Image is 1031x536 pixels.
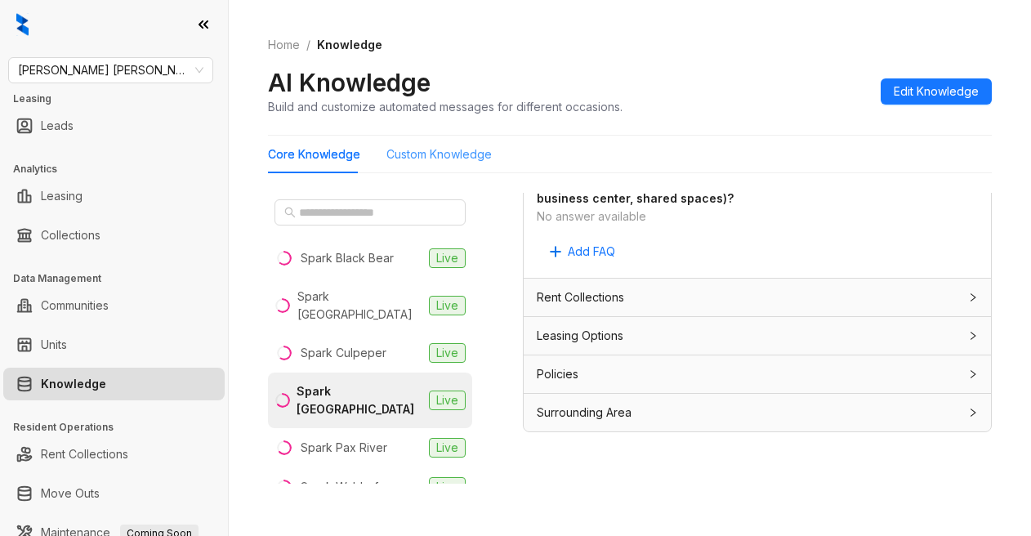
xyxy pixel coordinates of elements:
li: Collections [3,219,225,252]
a: Home [265,36,303,54]
div: Custom Knowledge [386,145,492,163]
div: Build and customize automated messages for different occasions. [268,98,623,115]
div: Spark Black Bear [301,249,394,267]
span: Rent Collections [537,288,624,306]
span: Add FAQ [568,243,615,261]
h3: Leasing [13,92,228,106]
a: Leasing [41,180,83,212]
h2: AI Knowledge [268,67,431,98]
a: Knowledge [41,368,106,400]
span: Live [429,438,466,458]
span: Live [429,391,466,410]
li: Communities [3,289,225,322]
h3: Analytics [13,162,228,176]
button: Add FAQ [537,239,628,265]
span: Live [429,477,466,497]
div: No answer available [537,208,945,226]
li: Knowledge [3,368,225,400]
span: Live [429,343,466,363]
span: collapsed [968,408,978,418]
span: Live [429,296,466,315]
button: Edit Knowledge [881,78,992,105]
li: / [306,36,310,54]
a: Communities [41,289,109,322]
span: Surrounding Area [537,404,632,422]
div: Spark Culpeper [301,344,386,362]
a: Leads [41,109,74,142]
span: collapsed [968,331,978,341]
li: Units [3,328,225,361]
a: Move Outs [41,477,100,510]
a: Rent Collections [41,438,128,471]
a: Collections [41,219,100,252]
span: Edit Knowledge [894,83,979,100]
span: Gates Hudson [18,58,203,83]
img: logo [16,13,29,36]
div: Policies [524,355,991,393]
span: collapsed [968,293,978,302]
span: collapsed [968,369,978,379]
li: Rent Collections [3,438,225,471]
span: Leasing Options [537,327,623,345]
div: Spark [GEOGRAPHIC_DATA] [297,382,422,418]
div: Surrounding Area [524,394,991,431]
h3: Data Management [13,271,228,286]
div: Spark Pax River [301,439,387,457]
div: Core Knowledge [268,145,360,163]
div: Spark Waldorf [301,478,378,496]
li: Leasing [3,180,225,212]
span: Policies [537,365,578,383]
div: Rent Collections [524,279,991,316]
a: Units [41,328,67,361]
div: Spark [GEOGRAPHIC_DATA] [297,288,422,324]
div: Leasing Options [524,317,991,355]
span: Knowledge [317,38,382,51]
span: search [284,207,296,218]
span: Live [429,248,466,268]
li: Leads [3,109,225,142]
h3: Resident Operations [13,420,228,435]
li: Move Outs [3,477,225,510]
